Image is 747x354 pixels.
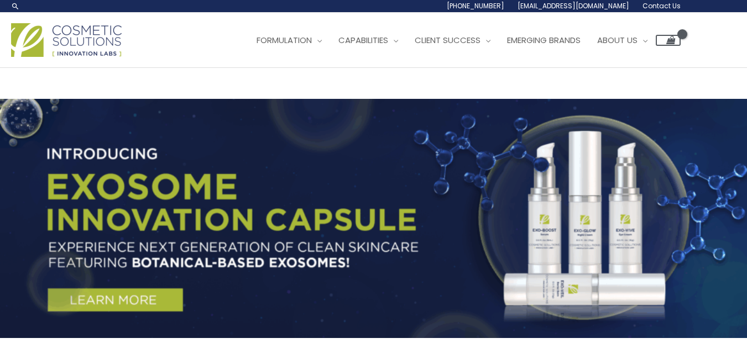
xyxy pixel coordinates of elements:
span: Capabilities [338,34,388,46]
a: Capabilities [330,24,406,57]
a: View Shopping Cart, empty [656,35,681,46]
nav: Site Navigation [240,24,681,57]
span: Contact Us [642,1,681,10]
a: Emerging Brands [499,24,589,57]
a: Search icon link [11,2,20,10]
span: [PHONE_NUMBER] [447,1,504,10]
a: Formulation [248,24,330,57]
span: Emerging Brands [507,34,581,46]
span: Client Success [415,34,480,46]
a: About Us [589,24,656,57]
a: Client Success [406,24,499,57]
span: About Us [597,34,638,46]
span: [EMAIL_ADDRESS][DOMAIN_NAME] [518,1,629,10]
img: Cosmetic Solutions Logo [11,23,122,57]
span: Formulation [257,34,312,46]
